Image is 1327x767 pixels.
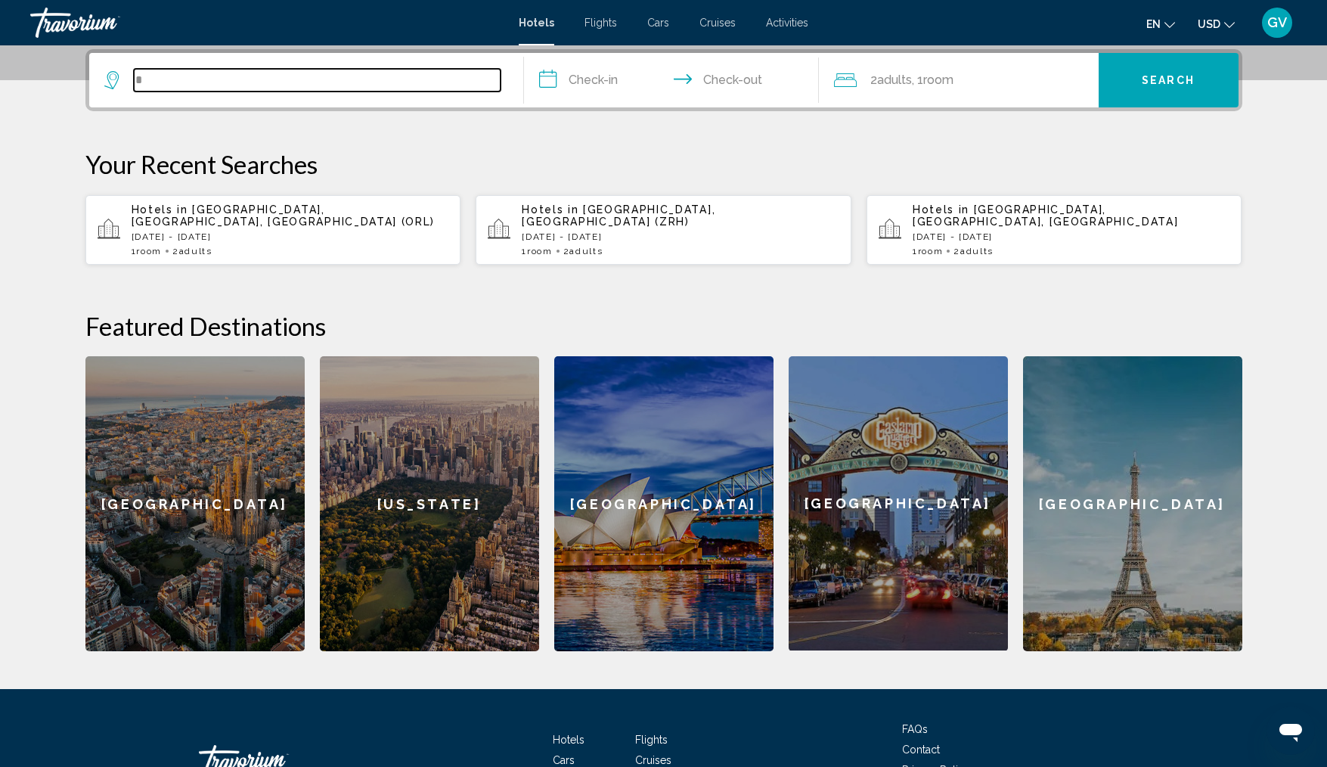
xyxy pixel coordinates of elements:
[789,356,1008,651] div: [GEOGRAPHIC_DATA]
[132,203,436,228] span: [GEOGRAPHIC_DATA], [GEOGRAPHIC_DATA], [GEOGRAPHIC_DATA] (ORL)
[85,149,1242,179] p: Your Recent Searches
[320,356,539,651] a: [US_STATE]
[584,17,617,29] a: Flights
[1146,13,1175,35] button: Change language
[960,246,994,256] span: Adults
[132,246,162,256] span: 1
[522,203,578,216] span: Hotels in
[553,754,575,766] a: Cars
[172,246,212,256] span: 2
[913,231,1230,242] p: [DATE] - [DATE]
[554,356,774,651] a: [GEOGRAPHIC_DATA]
[1099,53,1239,107] button: Search
[1023,356,1242,651] a: [GEOGRAPHIC_DATA]
[1267,706,1315,755] iframe: Кнопка запуска окна обмена сообщениями
[1267,15,1287,30] span: GV
[647,17,669,29] a: Cars
[766,17,808,29] a: Activities
[136,246,162,256] span: Room
[819,53,1099,107] button: Travelers: 2 adults, 0 children
[85,356,305,651] a: [GEOGRAPHIC_DATA]
[132,231,449,242] p: [DATE] - [DATE]
[699,17,736,29] a: Cruises
[913,203,1178,228] span: [GEOGRAPHIC_DATA], [GEOGRAPHIC_DATA], [GEOGRAPHIC_DATA]
[918,246,944,256] span: Room
[1146,18,1161,30] span: en
[1257,7,1297,39] button: User Menu
[522,203,715,228] span: [GEOGRAPHIC_DATA], [GEOGRAPHIC_DATA] (ZRH)
[524,53,819,107] button: Check in and out dates
[867,194,1242,265] button: Hotels in [GEOGRAPHIC_DATA], [GEOGRAPHIC_DATA], [GEOGRAPHIC_DATA][DATE] - [DATE]1Room2Adults
[569,246,603,256] span: Adults
[877,73,912,87] span: Adults
[912,70,953,91] span: , 1
[635,754,671,766] a: Cruises
[85,311,1242,341] h2: Featured Destinations
[1142,75,1195,87] span: Search
[635,734,668,746] a: Flights
[923,73,953,87] span: Room
[913,203,969,216] span: Hotels in
[553,734,584,746] a: Hotels
[563,246,603,256] span: 2
[913,246,943,256] span: 1
[527,246,553,256] span: Room
[132,203,188,216] span: Hotels in
[522,246,552,256] span: 1
[522,231,839,242] p: [DATE] - [DATE]
[89,53,1239,107] div: Search widget
[1198,18,1220,30] span: USD
[476,194,851,265] button: Hotels in [GEOGRAPHIC_DATA], [GEOGRAPHIC_DATA] (ZRH)[DATE] - [DATE]1Room2Adults
[902,723,928,735] a: FAQs
[179,246,212,256] span: Adults
[30,8,504,38] a: Travorium
[870,70,912,91] span: 2
[902,744,940,756] a: Contact
[85,194,461,265] button: Hotels in [GEOGRAPHIC_DATA], [GEOGRAPHIC_DATA], [GEOGRAPHIC_DATA] (ORL)[DATE] - [DATE]1Room2Adults
[1198,13,1235,35] button: Change currency
[789,356,1008,651] a: [GEOGRAPHIC_DATA]
[953,246,994,256] span: 2
[519,17,554,29] a: Hotels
